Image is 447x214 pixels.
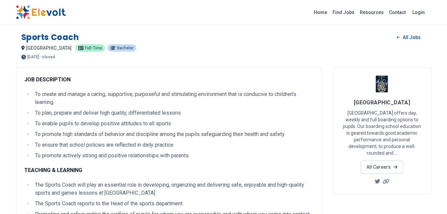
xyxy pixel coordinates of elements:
span: [DATE] [27,55,39,59]
li: The Sports Coach will play an essential role in developing, organizing and delivering safe, enjoy... [33,181,314,197]
strong: JOB DESCRIPTION [24,76,71,83]
li: To promote actively strong and positive relationships with parents [33,152,314,160]
a: Resources [357,7,386,18]
a: Contact [386,7,408,18]
a: Login [408,6,429,19]
span: [GEOGRAPHIC_DATA] [354,99,410,106]
li: To create and manage a caring, supportive, purposeful and stimulating environment that is conduci... [33,90,314,106]
li: To promote high standards of behavior and discipline among the pupils safeguarding their health a... [33,130,314,138]
li: To plan, prepare and deliver high quality, differentiated lessons [33,109,314,117]
strong: TEACHING & LEARNING [24,167,82,173]
span: Full-time [85,46,102,50]
li: The Sports Coach reports to the Head of the sports department. [33,200,314,208]
p: - closed [41,55,55,59]
h1: Sports Coach [21,32,79,43]
img: Elevolt [16,5,66,19]
span: [GEOGRAPHIC_DATA] [26,45,72,51]
span: Bachelor [117,46,133,50]
li: To enable pupils to develop positive attitudes to all sports [33,120,314,128]
a: All Jobs [391,32,426,42]
a: Home [311,7,330,18]
a: Find Jobs [330,7,357,18]
a: All Careers [361,160,403,174]
li: To ensure that school policies are reflected in daily practice [33,141,314,149]
p: [GEOGRAPHIC_DATA] offers day, weekly and full boarding options to pupils. Our boarding school edu... [341,110,423,156]
img: Peponi School [374,76,390,92]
